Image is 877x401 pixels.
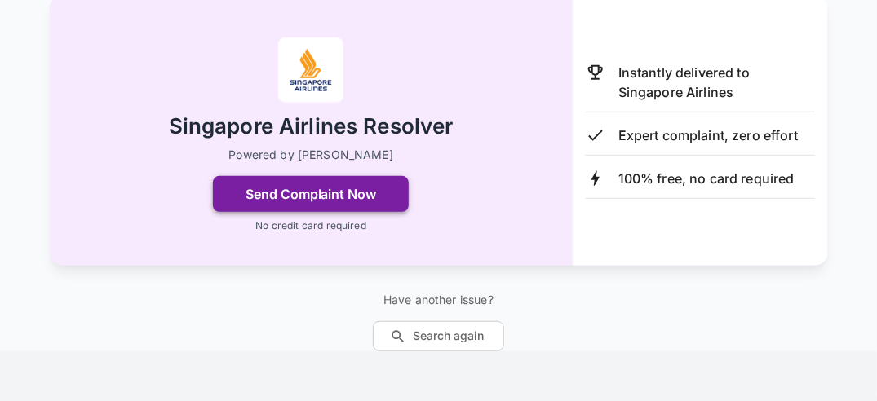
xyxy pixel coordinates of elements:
[373,321,504,351] button: Search again
[278,37,343,103] img: Singapore Airlines
[228,147,393,163] p: Powered by [PERSON_NAME]
[213,176,409,212] button: Send Complaint Now
[255,218,365,233] p: No credit card required
[373,292,504,308] p: Have another issue?
[169,112,454,141] h2: Singapore Airlines Resolver
[618,126,798,145] p: Expert complaint, zero effort
[618,63,815,102] p: Instantly delivered to Singapore Airlines
[618,169,795,188] p: 100% free, no card required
